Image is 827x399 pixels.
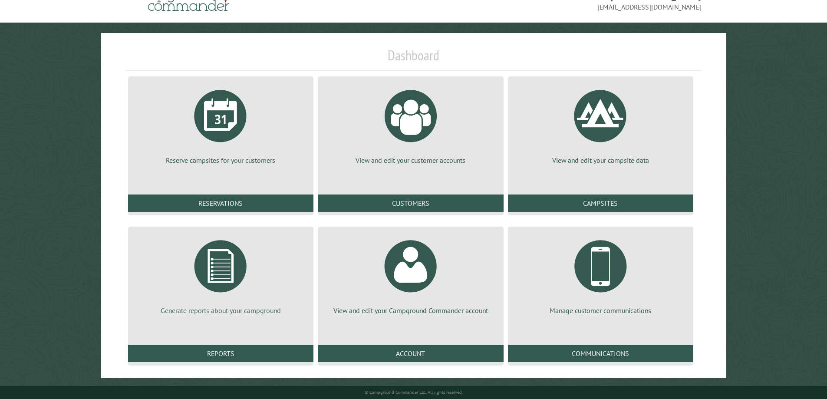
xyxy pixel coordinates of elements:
[518,234,683,315] a: Manage customer communications
[126,47,702,71] h1: Dashboard
[365,389,463,395] small: © Campground Commander LLC. All rights reserved.
[318,345,503,362] a: Account
[318,195,503,212] a: Customers
[328,234,493,315] a: View and edit your Campground Commander account
[128,195,313,212] a: Reservations
[518,306,683,315] p: Manage customer communications
[518,83,683,165] a: View and edit your campsite data
[138,83,303,165] a: Reserve campsites for your customers
[138,234,303,315] a: Generate reports about your campground
[138,306,303,315] p: Generate reports about your campground
[328,155,493,165] p: View and edit your customer accounts
[328,83,493,165] a: View and edit your customer accounts
[128,345,313,362] a: Reports
[518,155,683,165] p: View and edit your campsite data
[508,345,693,362] a: Communications
[138,155,303,165] p: Reserve campsites for your customers
[508,195,693,212] a: Campsites
[328,306,493,315] p: View and edit your Campground Commander account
